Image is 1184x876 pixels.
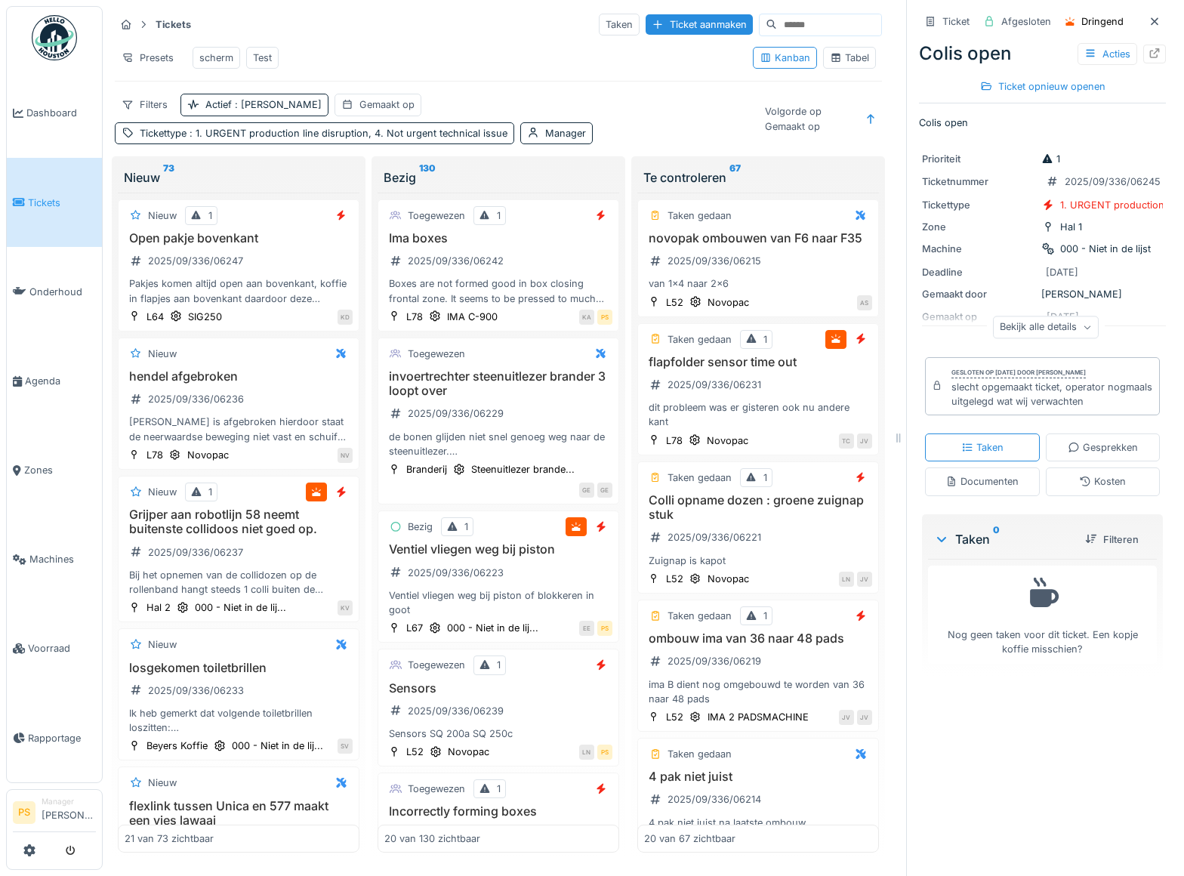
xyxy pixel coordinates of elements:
div: Novopac [707,433,748,448]
a: Agenda [7,336,102,425]
div: 2025/09/336/06233 [148,683,244,698]
div: Bezig [384,168,613,187]
div: Novopac [708,572,749,586]
div: Gemaakt op [359,97,415,112]
div: Sensors SQ 200a SQ 250c [384,726,612,741]
div: 2025/09/336/06239 [408,704,504,718]
div: Tickettype [922,198,1035,212]
div: 1 [497,658,501,672]
div: EE [579,621,594,636]
a: Zones [7,426,102,515]
span: Dashboard [26,106,96,120]
div: L78 [666,433,683,448]
div: 2025/09/336/06242 [408,254,504,268]
div: L52 [666,572,683,586]
div: Ik heb gemerkt dat volgende toiletbrillen loszitten: - toilet mannen sas logistiek - beide mannen... [125,706,353,735]
div: 2025/09/336/06214 [668,792,761,807]
div: Taken gedaan [668,470,732,485]
div: Bij het opnemen van de collidozen op de rollenband hangt steeds 1 colli buiten de grijper. Hierdo... [125,568,353,597]
strong: Tickets [150,17,197,32]
div: L52 [666,710,683,724]
div: L64 [146,310,164,324]
div: dit probleem was er gisteren ook nu andere kant [644,400,872,429]
div: 000 - Niet in de lij... [195,600,286,615]
div: 1 [497,782,501,796]
h3: Sensors [384,681,612,696]
div: Nieuw [148,776,177,790]
div: Novopac [448,745,489,759]
div: Dringend [1081,14,1124,29]
div: Toegewezen [408,208,465,223]
div: Filters [115,94,174,116]
div: Zuignap is kapot [644,554,872,568]
span: : 1. URGENT production line disruption, 4. Not urgent technical issue [187,128,507,139]
div: Taken gedaan [668,332,732,347]
div: 000 - Niet in de lij... [447,621,538,635]
div: 2025/09/336/06223 [408,566,504,580]
div: Manager [545,126,586,140]
div: Kanban [760,51,810,65]
div: 4 pak niet juist na laatste ombouw [644,816,872,830]
div: L67 [406,621,423,635]
h3: hendel afgebroken [125,369,353,384]
div: Ticket [942,14,970,29]
span: Machines [29,552,96,566]
h3: Incorrectly forming boxes [384,804,612,819]
sup: 0 [993,530,1000,548]
div: JV [857,710,872,725]
div: ima B dient nog omgebouwd te worden van 36 naar 48 pads [644,677,872,706]
div: 1 [208,208,212,223]
div: JV [857,433,872,449]
div: Nieuw [148,347,177,361]
div: 2025/09/336/06221 [668,530,761,544]
sup: 73 [163,168,174,187]
div: scherm [199,51,233,65]
div: L52 [406,745,424,759]
div: Ticketnummer [922,174,1035,189]
h3: losgekomen toiletbrillen [125,661,353,675]
div: [PERSON_NAME] [922,287,1163,301]
div: 2025/09/336/06245 [1065,174,1161,189]
a: PS Manager[PERSON_NAME] [13,796,96,832]
div: Ticket aanmaken [646,14,753,35]
span: Rapportage [28,731,96,745]
div: Boxes are not formed good in box closing frontal zone. It seems to be pressed to much on the righ... [384,276,612,305]
h3: 4 pak niet juist [644,770,872,784]
div: Nieuw [148,208,177,223]
div: TC [839,433,854,449]
div: 2025/09/336/06247 [148,254,243,268]
div: Afgesloten [1001,14,1051,29]
div: LN [579,745,594,760]
div: 000 - Niet in de lij... [232,739,323,753]
div: 2025/09/336/06219 [668,654,761,668]
div: Colis open [919,40,1166,67]
div: Taken gedaan [668,609,732,623]
div: Manager [42,796,96,807]
span: Agenda [25,374,96,388]
div: Novopac [187,448,229,462]
div: Actief [205,97,322,112]
h3: ombouw ima van 36 naar 48 pads [644,631,872,646]
div: Volgorde op Gemaakt op [758,100,856,137]
div: Novopac [708,295,749,310]
div: L52 [666,295,683,310]
div: IMA 2 PADSMACHINE [708,710,809,724]
div: Nieuw [148,637,177,652]
div: Taken gedaan [668,747,732,761]
h3: flexlink tussen Unica en 577 maakt een vies lawaai [125,799,353,828]
div: PS [597,621,612,636]
div: KA [579,310,594,325]
div: Toegewezen [408,347,465,361]
div: Taken gedaan [668,208,732,223]
sup: 67 [729,168,741,187]
p: Colis open [919,116,1166,130]
div: slecht opgemaakt ticket, operator nogmaals uitgelegd wat wij verwachten [951,380,1153,409]
h3: Ima boxes [384,231,612,245]
sup: 130 [419,168,436,187]
div: Pakjes komen altijd open aan bovenkant, koffie in flapjes aan bovenkant daardoor deze openkomen [125,276,353,305]
div: [PERSON_NAME] is afgebroken hierdoor staat de neerwaardse beweging niet vast en schuift deze alti... [125,415,353,443]
div: Taken [934,530,1073,548]
div: Toegewezen [408,782,465,796]
div: Gesprekken [1068,440,1138,455]
div: JV [839,710,854,725]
